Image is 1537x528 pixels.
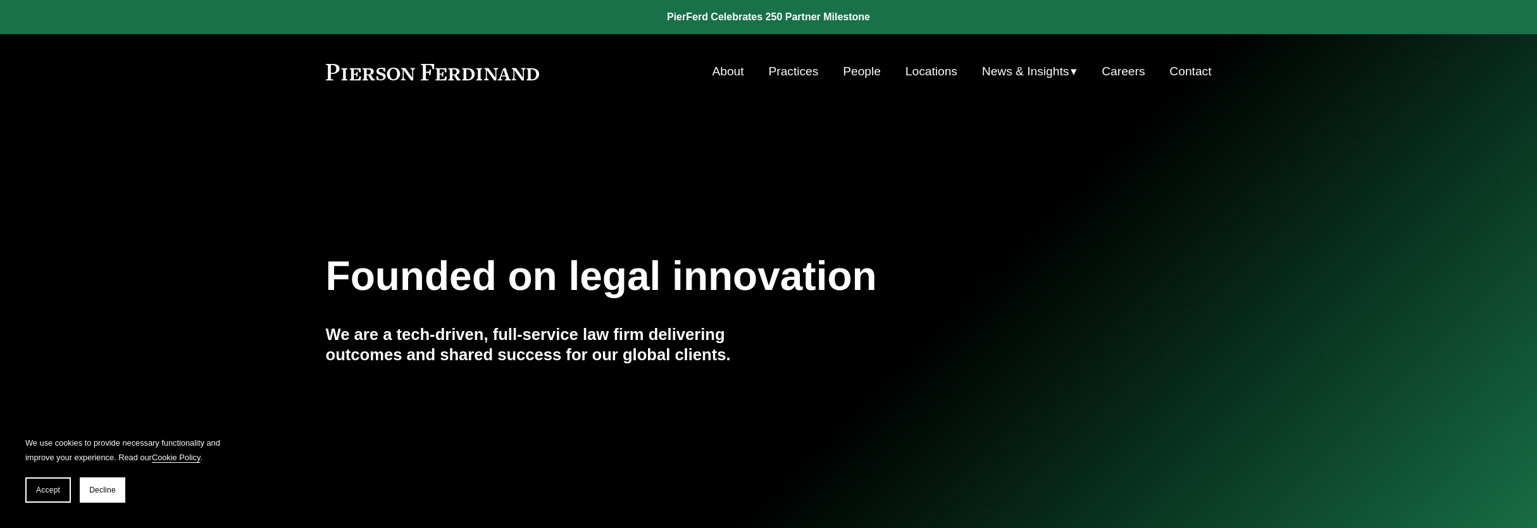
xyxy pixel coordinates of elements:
span: News & Insights [982,61,1069,83]
a: Practices [768,60,818,84]
p: We use cookies to provide necessary functionality and improve your experience. Read our . [25,436,228,465]
a: Careers [1102,60,1145,84]
span: Decline [89,486,116,494]
a: Contact [1169,60,1211,84]
span: Accept [36,486,60,494]
a: People [843,60,881,84]
h4: We are a tech-driven, full-service law firm delivering outcomes and shared success for our global... [326,324,769,365]
button: Accept [25,477,71,503]
a: folder dropdown [982,60,1078,84]
button: Decline [80,477,125,503]
a: About [712,60,744,84]
section: Cookie banner [13,423,240,515]
a: Cookie Policy [152,453,201,462]
h1: Founded on legal innovation [326,253,1064,299]
a: Locations [905,60,957,84]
